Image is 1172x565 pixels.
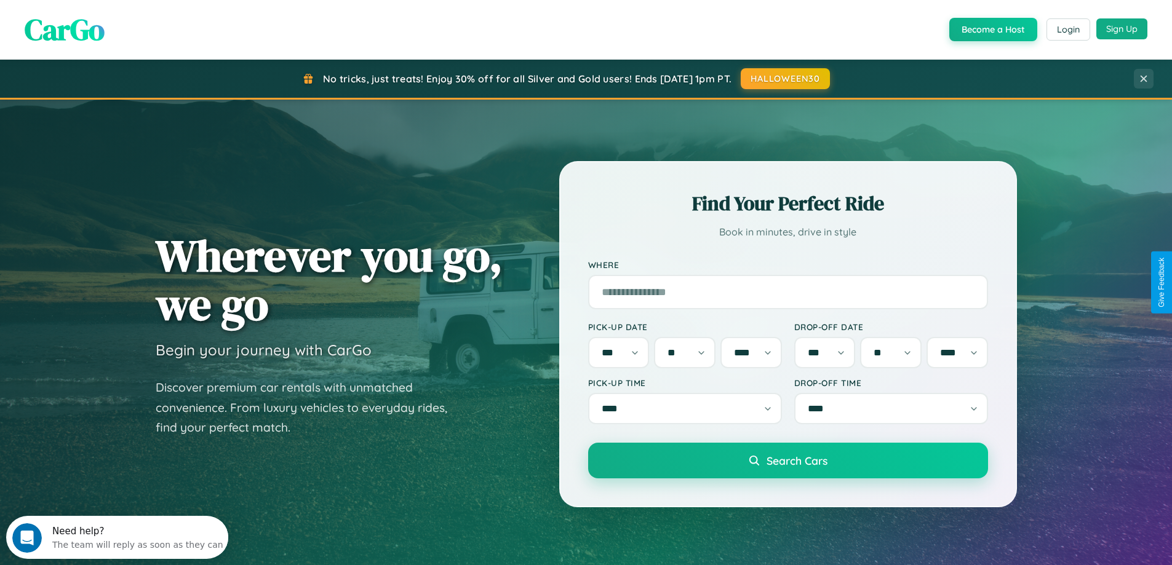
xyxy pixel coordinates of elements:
[156,341,372,359] h3: Begin your journey with CarGo
[741,68,830,89] button: HALLOWEEN30
[46,10,217,20] div: Need help?
[794,322,988,332] label: Drop-off Date
[1157,258,1166,307] div: Give Feedback
[46,20,217,33] div: The team will reply as soon as they can
[588,377,782,388] label: Pick-up Time
[1046,18,1090,41] button: Login
[156,231,503,328] h1: Wherever you go, we go
[588,322,782,332] label: Pick-up Date
[949,18,1037,41] button: Become a Host
[767,454,827,467] span: Search Cars
[588,223,988,241] p: Book in minutes, drive in style
[156,377,463,438] p: Discover premium car rentals with unmatched convenience. From luxury vehicles to everyday rides, ...
[794,377,988,388] label: Drop-off Time
[1096,18,1147,39] button: Sign Up
[6,516,228,559] iframe: Intercom live chat discovery launcher
[588,190,988,217] h2: Find Your Perfect Ride
[588,443,988,478] button: Search Cars
[323,73,732,85] span: No tricks, just treats! Enjoy 30% off for all Silver and Gold users! Ends [DATE] 1pm PT.
[12,523,42,553] iframe: Intercom live chat
[25,9,105,50] span: CarGo
[5,5,229,39] div: Open Intercom Messenger
[588,259,988,270] label: Where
